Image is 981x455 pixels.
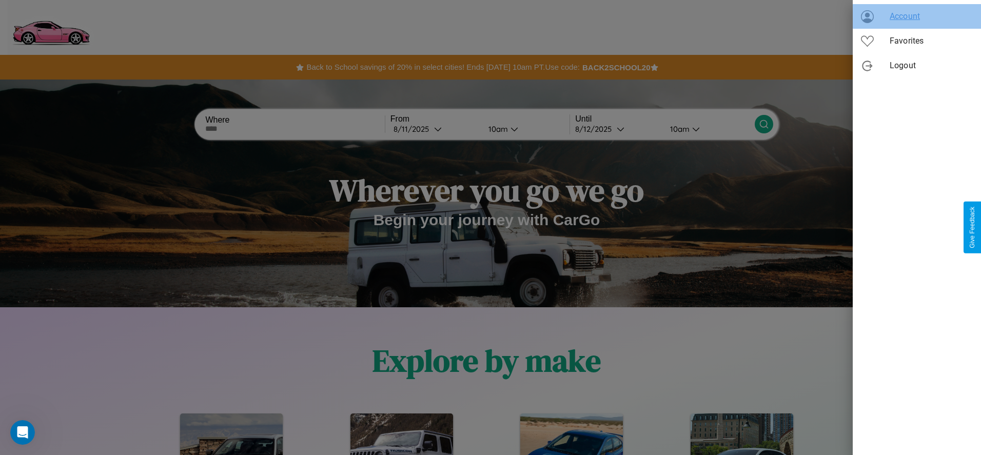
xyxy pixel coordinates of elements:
span: Favorites [890,35,973,47]
div: Give Feedback [969,207,976,248]
div: Account [853,4,981,29]
span: Account [890,10,973,23]
div: Logout [853,53,981,78]
iframe: Intercom live chat [10,420,35,445]
span: Logout [890,60,973,72]
div: Favorites [853,29,981,53]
